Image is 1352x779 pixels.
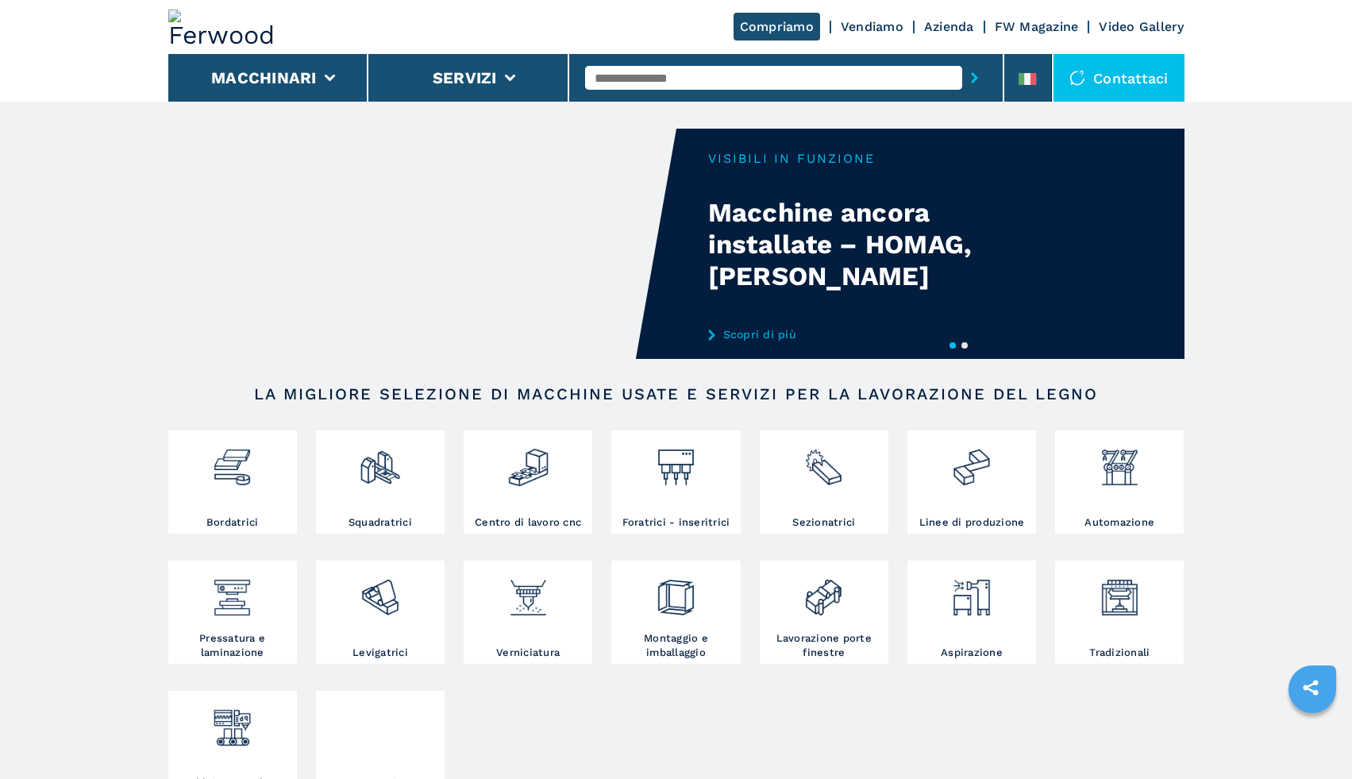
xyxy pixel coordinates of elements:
[168,10,283,44] img: Ferwood
[359,434,401,488] img: squadratrici_2.png
[168,430,297,534] a: Bordatrici
[760,561,888,664] a: Lavorazione porte finestre
[1099,19,1184,34] a: Video Gallery
[1069,70,1085,86] img: Contattaci
[655,434,697,488] img: foratrici_inseritrici_2.png
[961,342,968,349] button: 2
[433,68,497,87] button: Servizi
[464,561,592,664] a: Verniciatura
[1055,430,1184,534] a: Automazione
[1099,565,1141,619] img: tradizionali_1.png
[962,60,987,96] button: submit-button
[841,19,903,34] a: Vendiamo
[1053,54,1184,102] div: Contattaci
[995,19,1079,34] a: FW Magazine
[949,342,956,349] button: 1
[168,561,297,664] a: Pressatura e laminazione
[924,19,974,34] a: Azienda
[206,515,259,530] h3: Bordatrici
[734,13,820,40] a: Compriamo
[352,646,408,660] h3: Levigatrici
[507,434,549,488] img: centro_di_lavoro_cnc_2.png
[316,430,445,534] a: Squadratrici
[950,434,992,488] img: linee_di_produzione_2.png
[611,561,740,664] a: Montaggio e imballaggio
[919,515,1025,530] h3: Linee di produzione
[655,565,697,619] img: montaggio_imballaggio_2.png
[1285,708,1340,767] iframe: Chat
[611,430,740,534] a: Foratrici - inseritrici
[1084,515,1154,530] h3: Automazione
[764,631,884,660] h3: Lavorazione porte finestre
[349,515,412,530] h3: Squadratrici
[464,430,592,534] a: Centro di lavoro cnc
[1055,561,1184,664] a: Tradizionali
[211,68,317,87] button: Macchinari
[475,515,581,530] h3: Centro di lavoro cnc
[907,561,1036,664] a: Aspirazione
[708,328,1019,341] a: Scopri di più
[507,565,549,619] img: verniciatura_1.png
[172,631,293,660] h3: Pressatura e laminazione
[907,430,1036,534] a: Linee di produzione
[359,565,401,619] img: levigatrici_2.png
[219,384,1134,403] h2: LA MIGLIORE SELEZIONE DI MACCHINE USATE E SERVIZI PER LA LAVORAZIONE DEL LEGNO
[211,695,253,749] img: fabbrica_completa_1.png
[316,561,445,664] a: Levigatrici
[211,565,253,619] img: pressa-strettoia.png
[168,129,676,359] video: Your browser does not support the video tag.
[211,434,253,488] img: bordatrici_1.png
[792,515,855,530] h3: Sezionatrici
[615,631,736,660] h3: Montaggio e imballaggio
[1291,668,1331,708] a: sharethis
[622,515,730,530] h3: Foratrici - inseritrici
[803,565,845,619] img: lavorazione_porte_finestre_2.png
[950,565,992,619] img: aspirazione_1.png
[941,646,1003,660] h3: Aspirazione
[1099,434,1141,488] img: automazione.png
[496,646,560,660] h3: Verniciatura
[760,430,888,534] a: Sezionatrici
[1089,646,1150,660] h3: Tradizionali
[803,434,845,488] img: sezionatrici_2.png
